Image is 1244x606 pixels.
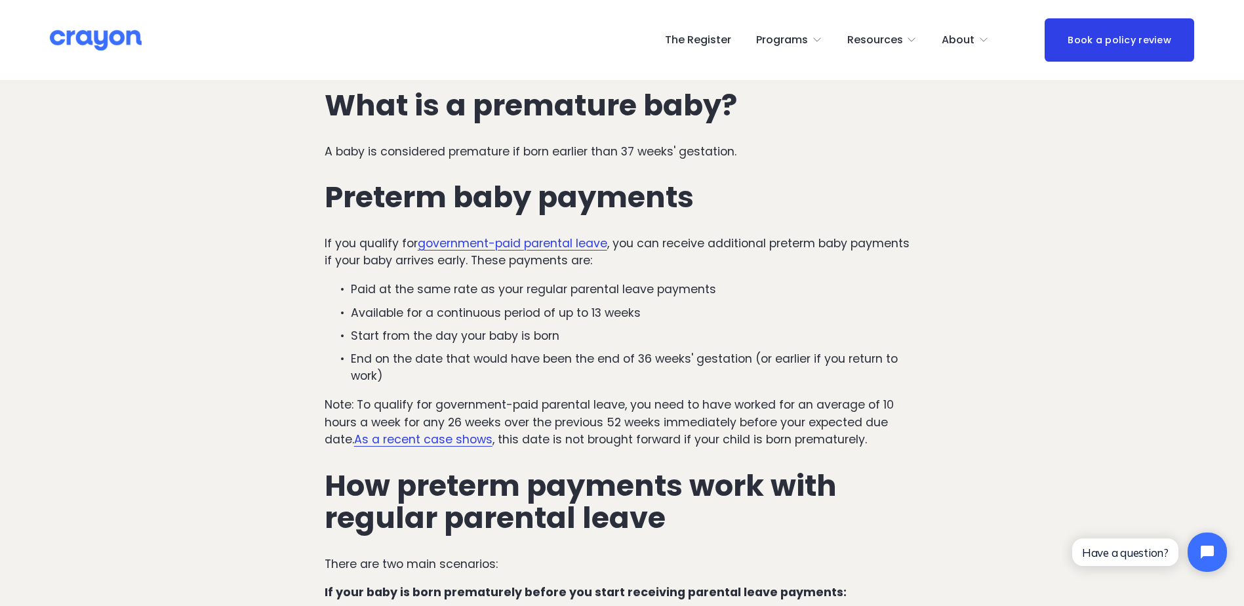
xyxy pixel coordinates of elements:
[756,31,808,50] span: Programs
[351,350,920,385] p: End on the date that would have been the end of 36 weeks' gestation (or earlier if you return to ...
[325,555,920,573] p: There are two main scenarios:
[325,143,920,160] p: A baby is considered premature if born earlier than 37 weeks' gestation.
[354,432,492,447] a: As a recent case shows
[847,31,903,50] span: Resources
[942,31,974,50] span: About
[847,30,917,51] a: folder dropdown
[325,584,847,600] strong: If your baby is born prematurely before you start receiving parental leave payments:
[325,235,920,270] p: If you qualify for , you can receive additional preterm baby payments if your baby arrives early....
[418,235,607,251] a: government-paid parental leave
[942,30,989,51] a: folder dropdown
[325,396,920,448] p: Note: To qualify for government-paid parental leave, you need to have worked for an average of 10...
[325,181,920,214] h2: Preterm baby payments
[1061,521,1238,583] iframe: Tidio Chat
[665,30,731,51] a: The Register
[351,304,920,321] p: Available for a continuous period of up to 13 weeks
[756,30,822,51] a: folder dropdown
[1045,18,1194,61] a: Book a policy review
[50,29,142,52] img: Crayon
[351,281,920,298] p: Paid at the same rate as your regular parental leave payments
[351,327,920,344] p: Start from the day your baby is born
[325,89,920,122] h2: What is a premature baby?
[325,470,920,535] h2: How preterm payments work with regular parental leave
